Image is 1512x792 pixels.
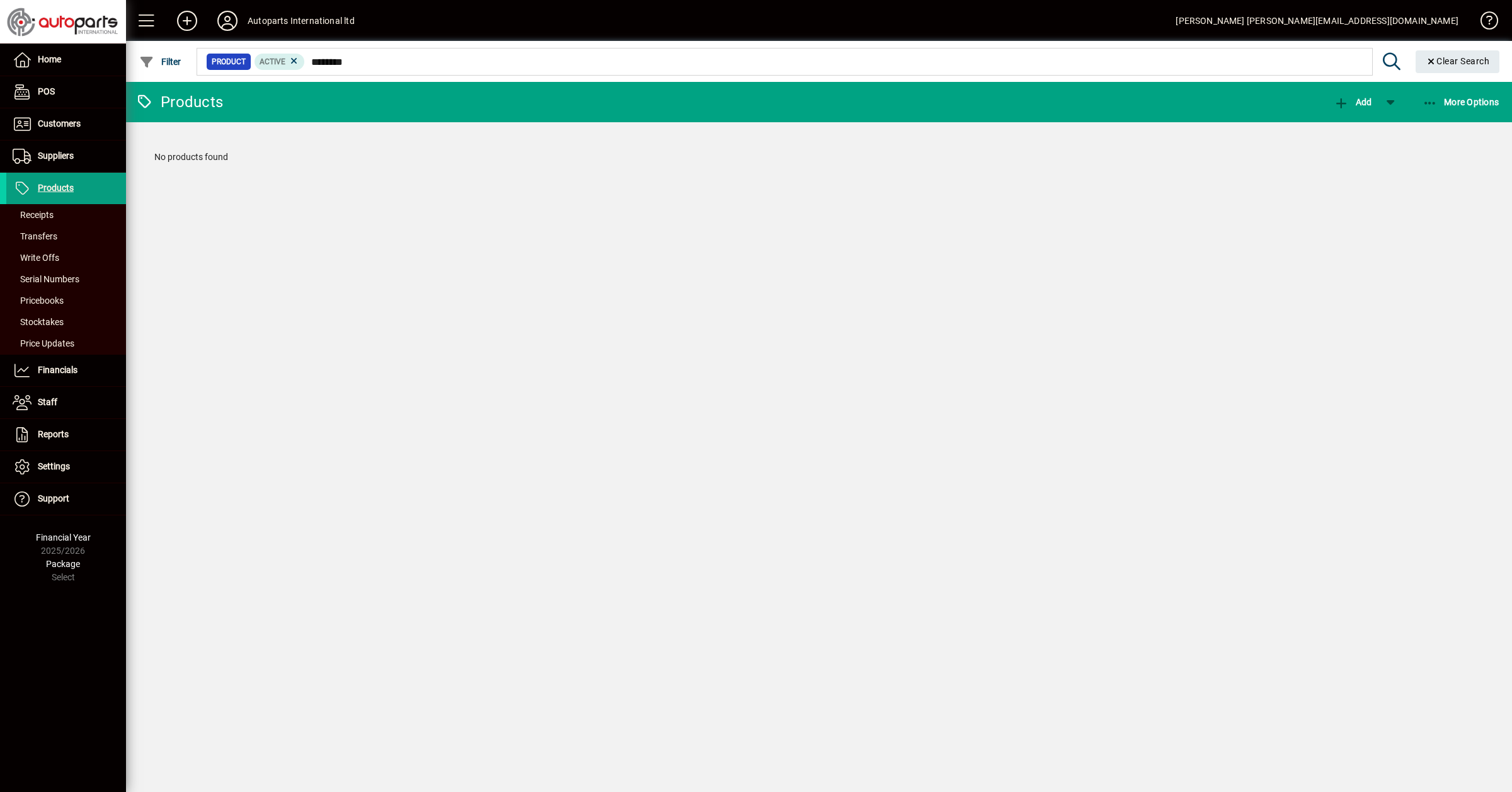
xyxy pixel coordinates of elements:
[6,268,126,290] a: Serial Numbers
[6,419,126,451] a: Reports
[13,231,57,241] span: Transfers
[212,55,246,68] span: Product
[13,274,79,284] span: Serial Numbers
[255,54,305,70] mat-chip: Activation Status: Active
[1176,11,1458,31] div: [PERSON_NAME] [PERSON_NAME][EMAIL_ADDRESS][DOMAIN_NAME]
[139,57,181,67] span: Filter
[1334,97,1372,107] span: Add
[38,54,61,64] span: Home
[135,92,223,112] div: Products
[6,333,126,354] a: Price Updates
[6,226,126,247] a: Transfers
[46,559,80,569] span: Package
[1416,50,1500,73] button: Clear
[1423,97,1499,107] span: More Options
[248,11,355,31] div: Autoparts International ltd
[38,429,69,439] span: Reports
[13,338,74,348] span: Price Updates
[1426,56,1490,66] span: Clear Search
[136,50,185,73] button: Filter
[1419,91,1503,113] button: More Options
[13,296,64,306] span: Pricebooks
[6,451,126,483] a: Settings
[38,151,74,161] span: Suppliers
[6,44,126,76] a: Home
[38,397,57,407] span: Staff
[6,141,126,172] a: Suppliers
[13,253,59,263] span: Write Offs
[13,210,54,220] span: Receipts
[38,118,81,129] span: Customers
[6,290,126,311] a: Pricebooks
[6,483,126,515] a: Support
[38,461,70,471] span: Settings
[6,108,126,140] a: Customers
[38,493,69,503] span: Support
[36,532,91,542] span: Financial Year
[260,57,285,66] span: Active
[38,183,74,193] span: Products
[142,138,1496,176] div: No products found
[38,86,55,96] span: POS
[207,9,248,32] button: Profile
[1471,3,1496,43] a: Knowledge Base
[167,9,207,32] button: Add
[6,311,126,333] a: Stocktakes
[6,387,126,418] a: Staff
[38,365,77,375] span: Financials
[6,247,126,268] a: Write Offs
[6,204,126,226] a: Receipts
[6,76,126,108] a: POS
[13,317,64,327] span: Stocktakes
[1331,91,1375,113] button: Add
[6,355,126,386] a: Financials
